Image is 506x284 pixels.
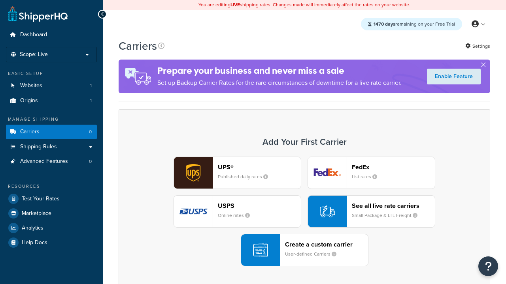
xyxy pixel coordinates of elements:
span: Dashboard [20,32,47,38]
header: FedEx [352,163,435,171]
a: ShipperHQ Home [8,6,68,22]
span: Scope: Live [20,51,48,58]
small: User-defined Carriers [285,250,343,258]
h1: Carriers [119,38,157,54]
img: fedEx logo [308,157,347,189]
span: Marketplace [22,210,51,217]
a: Settings [465,41,490,52]
small: List rates [352,173,383,180]
img: icon-carrier-liverate-becf4550.svg [320,204,335,219]
span: 0 [89,158,92,165]
a: Dashboard [6,28,97,42]
span: Shipping Rules [20,144,57,150]
button: usps logoUSPSOnline rates [174,195,301,228]
img: usps logo [174,196,213,227]
li: Websites [6,78,97,93]
button: ups logoUPS®Published daily rates [174,157,301,189]
small: Small Package & LTL Freight [352,212,424,219]
span: Test Your Rates [22,196,60,202]
header: See all live rate carriers [352,202,435,209]
li: Carriers [6,125,97,139]
button: Open Resource Center [478,256,498,276]
a: Help Docs [6,235,97,250]
small: Online rates [218,212,256,219]
header: USPS [218,202,301,209]
li: Advanced Features [6,154,97,169]
span: Advanced Features [20,158,68,165]
header: Create a custom carrier [285,241,368,248]
div: Manage Shipping [6,116,97,123]
a: Origins 1 [6,93,97,108]
a: Shipping Rules [6,140,97,154]
span: Analytics [22,225,43,232]
img: ad-rules-rateshop-fe6ec290ccb7230408bd80ed9643f0289d75e0ffd9eb532fc0e269fcd187b520.png [119,60,157,93]
li: Origins [6,93,97,108]
p: Set up Backup Carrier Rates for the rare circumstances of downtime for a live rate carrier. [157,77,402,88]
span: 0 [89,129,92,135]
div: Basic Setup [6,70,97,77]
button: Create a custom carrierUser-defined Carriers [241,234,368,266]
h3: Add Your First Carrier [127,137,482,147]
img: ups logo [174,157,213,189]
a: Enable Feature [427,69,481,84]
h4: Prepare your business and never miss a sale [157,64,402,77]
span: 1 [90,82,92,89]
button: See all live rate carriersSmall Package & LTL Freight [308,195,435,228]
div: Resources [6,183,97,190]
span: 1 [90,97,92,104]
header: UPS® [218,163,301,171]
a: Marketplace [6,206,97,220]
span: Help Docs [22,239,47,246]
img: icon-carrier-custom-c93b8a24.svg [253,243,268,258]
a: Test Your Rates [6,192,97,206]
span: Origins [20,97,38,104]
span: Carriers [20,129,40,135]
a: Analytics [6,221,97,235]
span: Websites [20,82,42,89]
small: Published daily rates [218,173,274,180]
strong: 1470 days [374,21,395,28]
a: Websites 1 [6,78,97,93]
b: LIVE [230,1,240,8]
a: Carriers 0 [6,125,97,139]
div: remaining on your Free Trial [361,18,462,30]
button: fedEx logoFedExList rates [308,157,435,189]
a: Advanced Features 0 [6,154,97,169]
